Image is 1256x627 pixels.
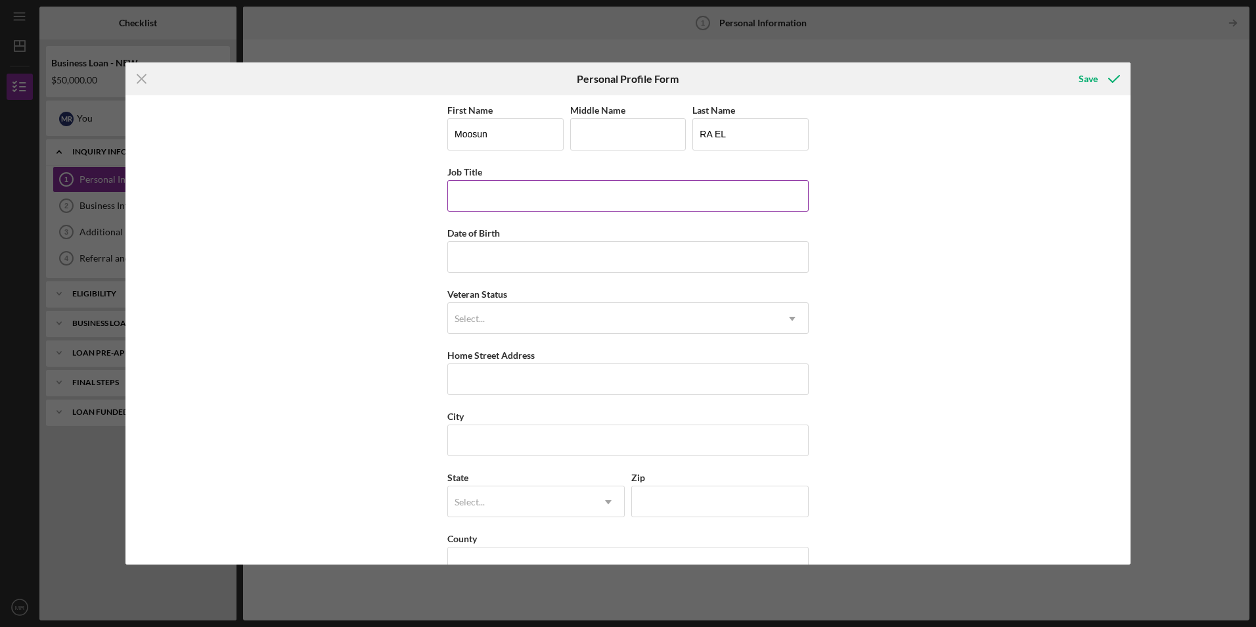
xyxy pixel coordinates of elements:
div: Save [1079,66,1098,92]
label: Last Name [692,104,735,116]
h6: Personal Profile Form [577,73,679,85]
label: Zip [631,472,645,483]
label: City [447,411,464,422]
label: County [447,533,477,544]
label: Date of Birth [447,227,500,239]
button: Save [1065,66,1131,92]
label: Home Street Address [447,350,535,361]
div: Select... [455,313,485,324]
div: Select... [455,497,485,507]
label: Middle Name [570,104,625,116]
label: Job Title [447,166,482,177]
label: First Name [447,104,493,116]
